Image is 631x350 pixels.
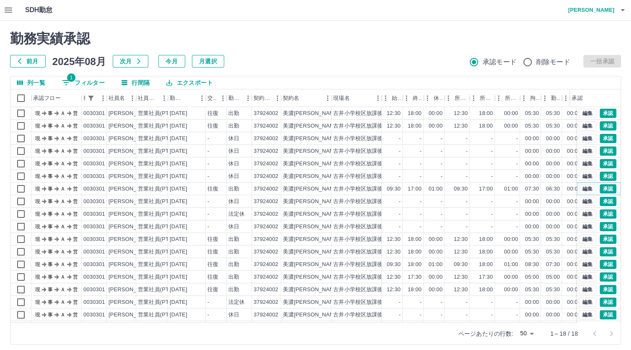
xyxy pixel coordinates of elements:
button: 編集 [579,172,596,181]
div: 07:30 [525,185,539,193]
div: - [516,160,518,168]
div: - [491,160,493,168]
div: 00:00 [546,210,560,218]
div: 1件のフィルターを適用中 [85,92,97,104]
button: 承認 [600,134,616,143]
div: 交通費 [206,89,227,107]
div: 拘束 [520,89,541,107]
div: 美濃[PERSON_NAME][GEOGRAPHIC_DATA] [283,147,397,155]
div: - [420,135,422,143]
div: 05:30 [546,110,560,118]
button: 承認 [600,298,616,307]
div: [DATE] [170,198,187,206]
div: [PERSON_NAME] [109,135,154,143]
div: 00:00 [567,122,581,130]
div: 所定開始 [455,89,468,107]
div: 法定休 [228,210,245,218]
div: - [420,198,422,206]
div: - [491,172,493,180]
div: 0030301 [83,223,105,231]
div: 古井小学校区放課後児童クラブ [333,110,410,118]
text: 事 [48,211,53,217]
button: メニュー [321,92,334,104]
button: 編集 [579,109,596,118]
button: フィルター表示 [85,92,97,104]
div: 営業社員(PT契約) [138,122,182,130]
div: - [207,160,209,168]
button: 承認 [600,247,616,256]
button: 承認 [600,310,616,319]
div: 00:00 [567,147,581,155]
div: [PERSON_NAME] [109,185,154,193]
div: 休日 [228,135,239,143]
div: 37924002 [253,172,278,180]
h2: 勤務実績承認 [10,31,621,47]
div: 契約名 [283,89,299,107]
div: 0030301 [83,122,105,130]
div: 00:00 [567,110,581,118]
div: 00:00 [546,135,560,143]
button: 編集 [579,247,596,256]
div: [PERSON_NAME] [109,160,154,168]
div: 休日 [228,198,239,206]
div: 美濃[PERSON_NAME][GEOGRAPHIC_DATA] [283,185,397,193]
div: - [207,198,209,206]
div: 社員区分 [136,89,168,107]
button: 承認 [600,146,616,156]
text: 現 [35,110,40,116]
button: 承認 [600,209,616,219]
div: 古井小学校区放課後児童クラブ [333,172,410,180]
div: 01:00 [429,185,442,193]
div: 勤務日 [168,89,206,107]
text: 営 [73,136,78,141]
div: [DATE] [170,122,187,130]
div: - [399,198,401,206]
button: 承認 [600,121,616,131]
div: 00:00 [546,160,560,168]
div: 美濃[PERSON_NAME][GEOGRAPHIC_DATA] [283,122,397,130]
div: 営業社員(PT契約) [138,198,182,206]
div: 00:00 [525,135,539,143]
div: 00:00 [567,185,581,193]
div: - [207,135,209,143]
div: 12:30 [387,110,401,118]
button: メニュー [242,92,254,104]
div: - [516,172,518,180]
div: - [491,210,493,218]
div: 00:00 [567,172,581,180]
div: - [207,172,209,180]
div: 始業 [392,89,401,107]
text: 営 [73,110,78,116]
button: 前月 [10,55,46,68]
div: - [466,198,468,206]
div: 18:00 [408,110,422,118]
div: - [491,135,493,143]
button: 行間隔 [115,76,156,89]
div: 往復 [207,122,218,130]
div: - [420,210,422,218]
text: 現 [35,123,40,129]
div: 17:00 [479,185,493,193]
text: 事 [48,148,53,154]
div: 00:00 [546,147,560,155]
div: 12:30 [454,110,468,118]
div: [PERSON_NAME] [109,147,154,155]
div: 往復 [207,110,218,118]
div: 契約名 [281,89,331,107]
div: 現場名 [331,89,382,107]
div: 営業社員(PT契約) [138,185,182,193]
div: 所定終業 [480,89,493,107]
div: 00:00 [525,210,539,218]
div: 承認 [570,89,613,107]
button: エクスポート [160,76,219,89]
div: 往復 [207,185,218,193]
div: [DATE] [170,110,187,118]
div: 00:00 [567,198,581,206]
div: 0030301 [83,210,105,218]
div: 50 [517,327,537,340]
button: 承認 [600,172,616,181]
div: 06:30 [546,185,560,193]
div: - [207,223,209,231]
button: メニュー [126,92,139,104]
div: 00:00 [429,110,442,118]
